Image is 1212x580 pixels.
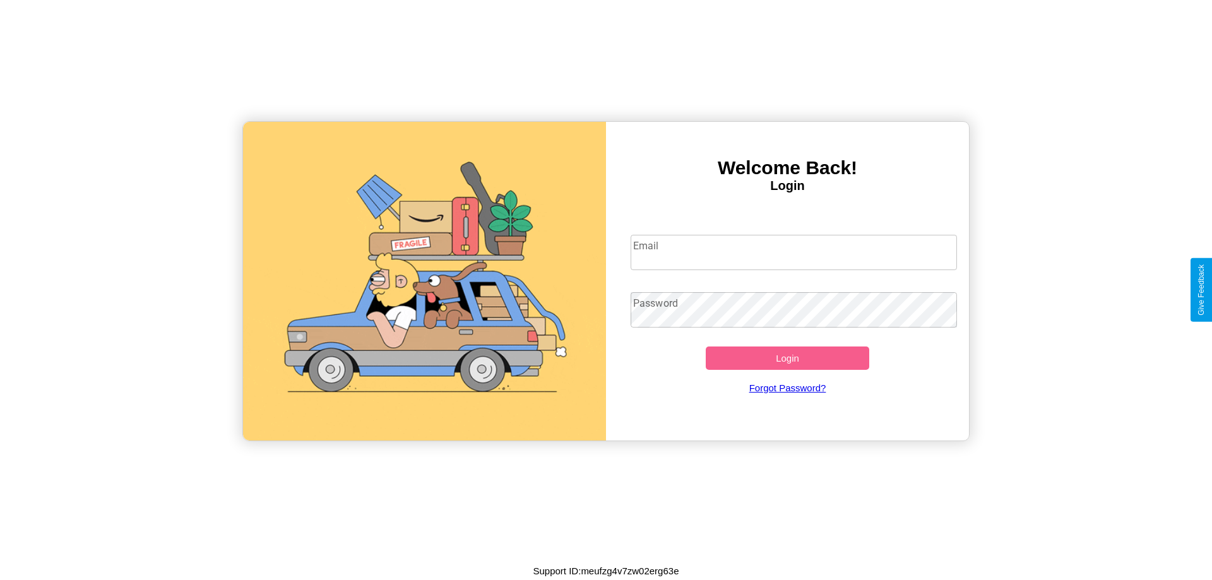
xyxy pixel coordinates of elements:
p: Support ID: meufzg4v7zw02erg63e [533,562,679,579]
a: Forgot Password? [624,370,951,406]
h4: Login [606,179,969,193]
h3: Welcome Back! [606,157,969,179]
img: gif [243,122,606,441]
div: Give Feedback [1197,264,1206,316]
button: Login [706,346,869,370]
